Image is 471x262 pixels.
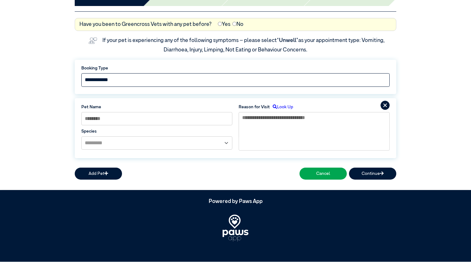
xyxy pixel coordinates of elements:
label: Look Up [270,104,293,110]
label: Reason for Visit [239,104,270,110]
h5: Powered by Paws App [75,199,396,205]
button: Add Pet [75,168,122,179]
label: Species [81,128,232,134]
label: If your pet is experiencing any of the following symptoms – please select as your appointment typ... [102,38,386,53]
input: No [232,22,236,26]
button: Continue [349,168,396,179]
label: Booking Type [81,65,390,71]
img: vet [86,35,99,46]
label: Pet Name [81,104,232,110]
img: PawsApp [223,215,248,242]
label: Have you been to Greencross Vets with any pet before? [79,21,212,29]
button: Cancel [299,168,347,179]
label: No [232,21,243,29]
span: “Unwell” [277,38,298,43]
input: Yes [218,22,222,26]
label: Yes [218,21,230,29]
